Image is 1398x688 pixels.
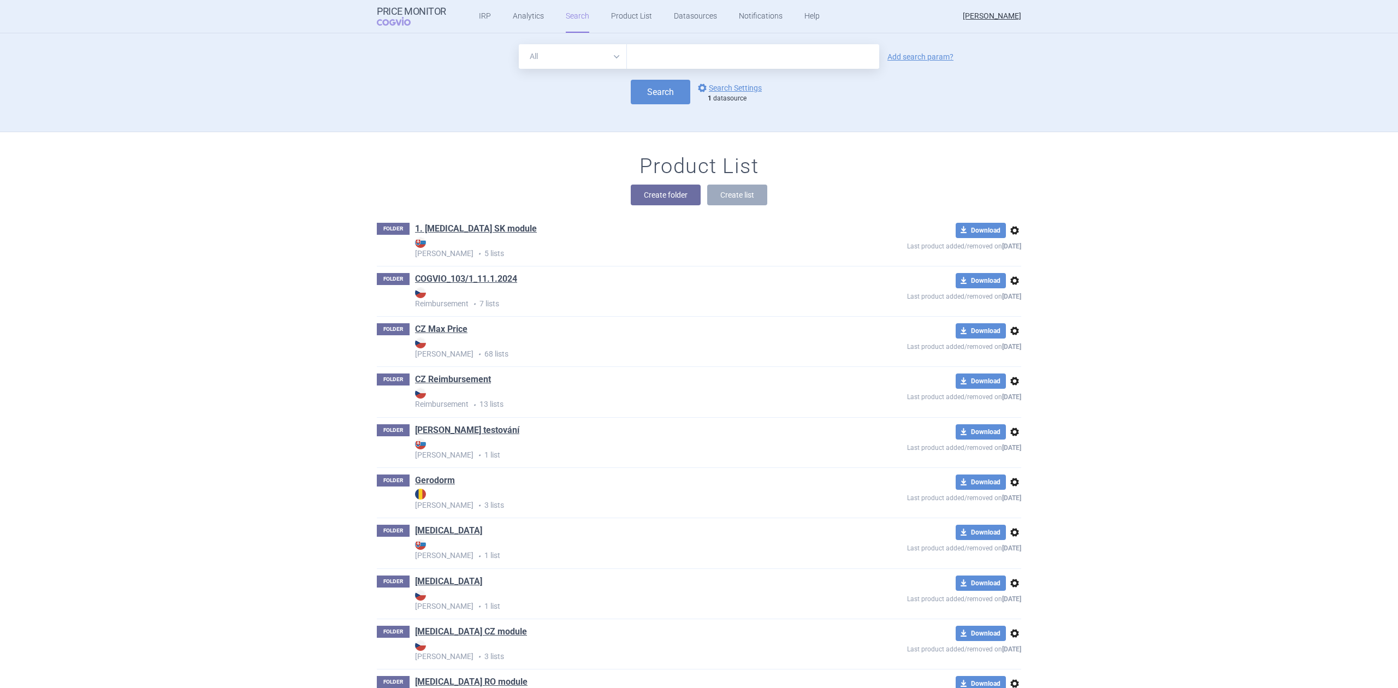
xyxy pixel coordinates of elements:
p: 1 list [415,539,828,561]
a: 1. [MEDICAL_DATA] SK module [415,223,537,235]
img: SK [415,438,426,449]
h1: Gerodorm [415,475,455,489]
div: datasource [708,94,767,103]
img: CZ [415,590,426,601]
strong: [PERSON_NAME] [415,438,828,459]
p: FOLDER [377,373,410,385]
h1: 1. Humira SK module [415,223,537,237]
a: Price MonitorCOGVIO [377,6,446,27]
a: Search Settings [696,81,762,94]
p: 1 list [415,438,828,461]
strong: [PERSON_NAME] [415,640,828,661]
a: CZ Max Price [415,323,467,335]
img: SK [415,237,426,248]
i: • [473,349,484,360]
p: 1 list [415,590,828,612]
i: • [473,450,484,461]
h1: CZ Reimbursement [415,373,491,388]
img: CZ [415,388,426,399]
i: • [469,299,479,310]
h1: Eli testování [415,424,519,438]
button: Download [956,475,1006,490]
strong: [DATE] [1002,645,1021,653]
img: SK [415,539,426,550]
a: [MEDICAL_DATA] [415,576,482,588]
strong: [PERSON_NAME] [415,590,828,610]
button: Download [956,424,1006,440]
i: • [473,500,484,511]
h1: CZ Max Price [415,323,467,337]
p: 3 lists [415,489,828,511]
img: RO [415,489,426,500]
button: Download [956,323,1006,339]
strong: [DATE] [1002,494,1021,502]
h1: Humira CZ module [415,626,527,640]
strong: 1 [708,94,712,102]
a: [MEDICAL_DATA] RO module [415,676,528,688]
strong: [DATE] [1002,343,1021,351]
p: 13 lists [415,388,828,410]
i: • [469,400,479,411]
p: FOLDER [377,475,410,487]
p: Last product added/removed on [828,440,1021,453]
button: Download [956,223,1006,238]
p: Last product added/removed on [828,389,1021,402]
strong: [PERSON_NAME] [415,337,828,358]
strong: [PERSON_NAME] [415,237,828,258]
p: Last product added/removed on [828,591,1021,604]
a: COGVIO_103/1_11.1.2024 [415,273,517,285]
span: COGVIO [377,17,426,26]
a: Add search param? [887,53,953,61]
strong: [DATE] [1002,595,1021,603]
i: • [473,248,484,259]
img: CZ [415,287,426,298]
h1: Humira [415,576,482,590]
p: 5 lists [415,237,828,259]
img: CZ [415,337,426,348]
h1: Product List [639,154,759,179]
strong: Reimbursement [415,287,828,308]
p: Last product added/removed on [828,490,1021,503]
a: CZ Reimbursement [415,373,491,385]
p: 68 lists [415,337,828,360]
a: [MEDICAL_DATA] CZ module [415,626,527,638]
p: FOLDER [377,323,410,335]
p: FOLDER [377,576,410,588]
a: [MEDICAL_DATA] [415,525,482,537]
strong: Reimbursement [415,388,828,408]
button: Download [956,273,1006,288]
p: 3 lists [415,640,828,662]
i: • [473,551,484,562]
strong: [PERSON_NAME] [415,489,828,509]
p: FOLDER [377,424,410,436]
strong: [DATE] [1002,293,1021,300]
p: FOLDER [377,273,410,285]
button: Create folder [631,185,701,205]
img: CZ [415,640,426,651]
p: Last product added/removed on [828,238,1021,252]
strong: [DATE] [1002,544,1021,552]
strong: [DATE] [1002,444,1021,452]
p: Last product added/removed on [828,641,1021,655]
button: Download [956,373,1006,389]
h1: Humira [415,525,482,539]
strong: [DATE] [1002,393,1021,401]
p: FOLDER [377,676,410,688]
p: FOLDER [377,223,410,235]
strong: [PERSON_NAME] [415,539,828,560]
p: 7 lists [415,287,828,310]
i: • [473,601,484,612]
p: FOLDER [377,626,410,638]
button: Download [956,525,1006,540]
button: Download [956,626,1006,641]
strong: [DATE] [1002,242,1021,250]
i: • [473,651,484,662]
p: Last product added/removed on [828,288,1021,302]
a: [PERSON_NAME] testování [415,424,519,436]
p: FOLDER [377,525,410,537]
p: Last product added/removed on [828,339,1021,352]
a: Gerodorm [415,475,455,487]
p: Last product added/removed on [828,540,1021,554]
strong: Price Monitor [377,6,446,17]
h1: COGVIO_103/1_11.1.2024 [415,273,517,287]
